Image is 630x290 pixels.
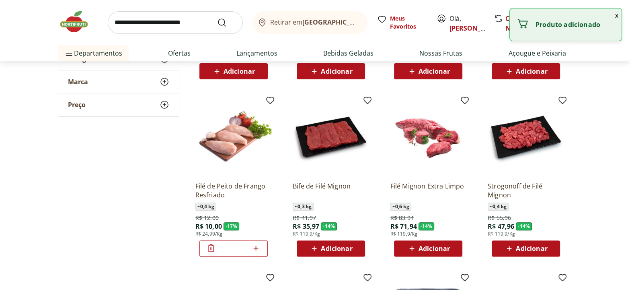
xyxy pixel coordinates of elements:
[390,222,417,231] span: R$ 71,94
[505,14,543,33] a: Comprar Novamente
[508,48,566,58] a: Açougue e Peixaria
[488,214,511,222] span: R$ 55,96
[390,214,413,222] span: R$ 83,94
[516,222,532,230] span: - 14 %
[488,203,509,211] span: ~ 0,4 kg
[390,231,417,237] span: R$ 119,9/Kg
[236,48,277,58] a: Lançamentos
[488,99,564,175] img: Strogonoff de Filé Mignon
[516,68,547,75] span: Adicionar
[58,93,179,116] button: Preço
[293,203,314,211] span: ~ 0,3 kg
[390,203,411,211] span: ~ 0,6 kg
[321,68,352,75] span: Adicionar
[536,21,615,29] p: Produto adicionado
[390,182,466,199] a: Filé Mignon Extra Limpo
[390,14,427,31] span: Meus Favoritos
[64,43,122,63] span: Departamentos
[492,63,560,79] button: Adicionar
[195,203,216,211] span: ~ 0,4 kg
[224,222,240,230] span: - 17 %
[108,11,243,34] input: search
[195,182,272,199] a: Filé de Peito de Frango Resfriado
[252,11,367,34] button: Retirar em[GEOGRAPHIC_DATA]/[GEOGRAPHIC_DATA]
[58,10,98,34] img: Hortifruti
[293,214,316,222] span: R$ 41,97
[217,18,236,27] button: Submit Search
[293,222,319,231] span: R$ 35,97
[199,63,268,79] button: Adicionar
[394,240,462,257] button: Adicionar
[224,68,255,75] span: Adicionar
[516,245,547,252] span: Adicionar
[293,182,369,199] a: Bife de Filé Mignon
[293,99,369,175] img: Bife de Filé Mignon
[297,240,365,257] button: Adicionar
[195,214,219,222] span: R$ 12,00
[195,222,222,231] span: R$ 10,00
[321,222,337,230] span: - 14 %
[270,19,359,26] span: Retirar em
[297,63,365,79] button: Adicionar
[302,18,438,27] b: [GEOGRAPHIC_DATA]/[GEOGRAPHIC_DATA]
[612,8,622,22] button: Fechar notificação
[419,48,462,58] a: Nossas Frutas
[449,24,502,33] a: [PERSON_NAME]
[449,14,485,33] span: Olá,
[293,231,320,237] span: R$ 119,9/Kg
[488,231,515,237] span: R$ 119,9/Kg
[323,48,373,58] a: Bebidas Geladas
[488,182,564,199] a: Strogonoff de Filé Mignon
[419,222,435,230] span: - 14 %
[321,245,352,252] span: Adicionar
[488,222,514,231] span: R$ 47,96
[394,63,462,79] button: Adicionar
[195,231,223,237] span: R$ 24,99/Kg
[68,78,88,86] span: Marca
[64,43,74,63] button: Menu
[68,101,86,109] span: Preço
[390,99,466,175] img: Filé Mignon Extra Limpo
[419,245,450,252] span: Adicionar
[419,68,450,75] span: Adicionar
[168,48,191,58] a: Ofertas
[195,99,272,175] img: Filé de Peito de Frango Resfriado
[492,240,560,257] button: Adicionar
[377,14,427,31] a: Meus Favoritos
[58,70,179,93] button: Marca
